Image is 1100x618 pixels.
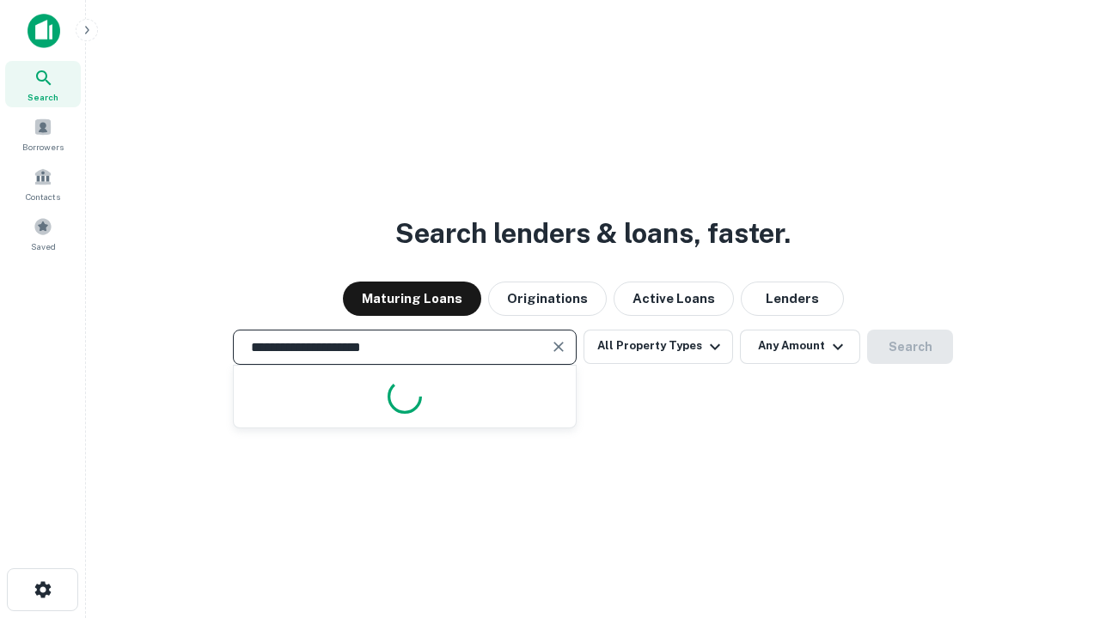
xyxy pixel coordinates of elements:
[395,213,791,254] h3: Search lenders & loans, faster.
[614,282,734,316] button: Active Loans
[741,282,844,316] button: Lenders
[5,61,81,107] a: Search
[5,210,81,257] a: Saved
[26,190,60,203] span: Contacts
[27,90,58,104] span: Search
[740,330,860,364] button: Any Amount
[547,335,571,359] button: Clear
[5,161,81,207] a: Contacts
[488,282,607,316] button: Originations
[22,140,64,154] span: Borrowers
[584,330,733,364] button: All Property Types
[31,239,56,253] span: Saved
[1014,481,1100,563] iframe: Chat Widget
[5,111,81,157] a: Borrowers
[343,282,481,316] button: Maturing Loans
[27,14,60,48] img: capitalize-icon.png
